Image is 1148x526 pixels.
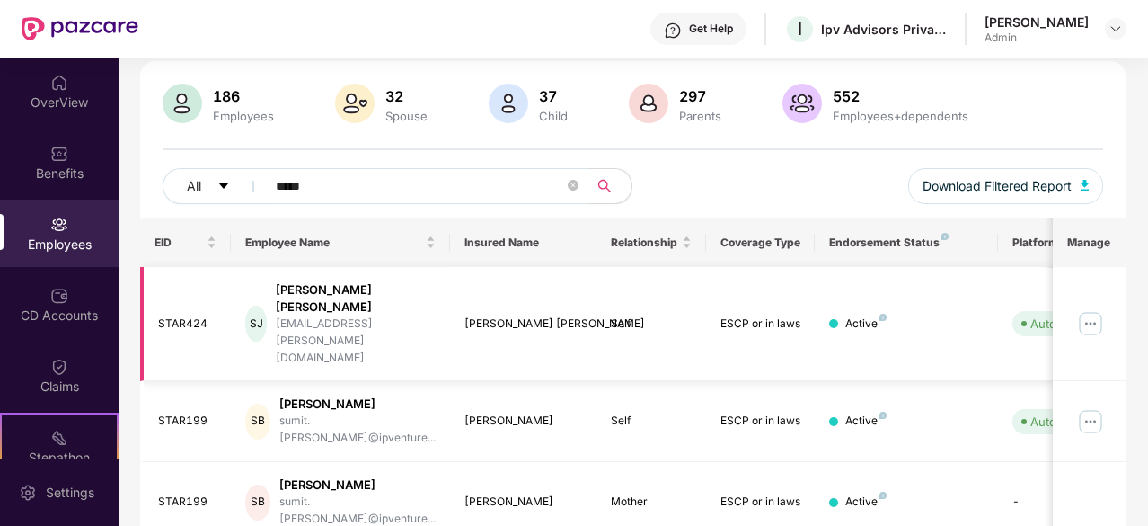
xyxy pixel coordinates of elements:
[276,316,436,367] div: [EMAIL_ADDRESS][PERSON_NAME][DOMAIN_NAME]
[1053,218,1126,267] th: Manage
[629,84,668,123] img: svg+xml;base64,PHN2ZyB4bWxucz0iaHR0cDovL3d3dy53My5vcmcvMjAwMC9zdmciIHhtbG5zOnhsaW5rPSJodHRwOi8vd3...
[611,316,692,333] div: Self
[879,492,887,499] img: svg+xml;base64,PHN2ZyB4bWxucz0iaHR0cDovL3d3dy53My5vcmcvMjAwMC9zdmciIHdpZHRoPSI4IiBoZWlnaHQ9IjgiIH...
[829,87,972,105] div: 552
[489,84,528,123] img: svg+xml;base64,PHN2ZyB4bWxucz0iaHR0cDovL3d3dy53My5vcmcvMjAwMC9zdmciIHhtbG5zOnhsaW5rPSJodHRwOi8vd3...
[879,412,887,419] img: svg+xml;base64,PHN2ZyB4bWxucz0iaHR0cDovL3d3dy53My5vcmcvMjAwMC9zdmciIHdpZHRoPSI4IiBoZWlnaHQ9IjgiIH...
[382,87,431,105] div: 32
[535,109,571,123] div: Child
[535,87,571,105] div: 37
[782,84,822,123] img: svg+xml;base64,PHN2ZyB4bWxucz0iaHR0cDovL3d3dy53My5vcmcvMjAwMC9zdmciIHhtbG5zOnhsaW5rPSJodHRwOi8vd3...
[568,178,578,195] span: close-circle
[1030,315,1102,333] div: Auto Verified
[923,176,1072,196] span: Download Filtered Report
[276,281,436,316] div: [PERSON_NAME] [PERSON_NAME]
[720,413,801,430] div: ESCP or in laws
[941,233,949,240] img: svg+xml;base64,PHN2ZyB4bWxucz0iaHR0cDovL3d3dy53My5vcmcvMjAwMC9zdmciIHdpZHRoPSI4IiBoZWlnaHQ9IjgiIH...
[985,31,1089,45] div: Admin
[908,168,1104,204] button: Download Filtered Report
[245,236,422,250] span: Employee Name
[245,306,266,342] div: SJ
[587,179,623,193] span: search
[50,287,68,305] img: svg+xml;base64,PHN2ZyBpZD0iQ0RfQWNjb3VudHMiIGRhdGEtbmFtZT0iQ0QgQWNjb3VudHMiIHhtbG5zPSJodHRwOi8vd3...
[611,494,692,511] div: Mother
[821,21,947,38] div: Ipv Advisors Private Limited
[568,180,578,191] span: close-circle
[720,316,801,333] div: ESCP or in laws
[1081,180,1090,191] img: svg+xml;base64,PHN2ZyB4bWxucz0iaHR0cDovL3d3dy53My5vcmcvMjAwMC9zdmciIHhtbG5zOnhsaW5rPSJodHRwOi8vd3...
[382,109,431,123] div: Spouse
[464,494,582,511] div: [PERSON_NAME]
[158,413,217,430] div: STAR199
[676,109,725,123] div: Parents
[845,316,887,333] div: Active
[1108,22,1123,36] img: svg+xml;base64,PHN2ZyBpZD0iRHJvcGRvd24tMzJ4MzIiIHhtbG5zPSJodHRwOi8vd3d3LnczLm9yZy8yMDAwL3N2ZyIgd2...
[209,109,278,123] div: Employees
[587,168,632,204] button: search
[231,218,450,267] th: Employee Name
[1076,407,1105,436] img: manageButton
[611,413,692,430] div: Self
[829,236,983,250] div: Endorsement Status
[158,316,217,333] div: STAR424
[829,109,972,123] div: Employees+dependents
[50,358,68,376] img: svg+xml;base64,PHN2ZyBpZD0iQ2xhaW0iIHhtbG5zPSJodHRwOi8vd3d3LnczLm9yZy8yMDAwL3N2ZyIgd2lkdGg9IjIwIi...
[279,477,436,494] div: [PERSON_NAME]
[217,180,230,194] span: caret-down
[158,494,217,511] div: STAR199
[163,168,272,204] button: Allcaret-down
[40,484,100,502] div: Settings
[1030,413,1102,431] div: Auto Verified
[706,218,816,267] th: Coverage Type
[1076,309,1105,338] img: manageButton
[50,145,68,163] img: svg+xml;base64,PHN2ZyBpZD0iQmVuZWZpdHMiIHhtbG5zPSJodHRwOi8vd3d3LnczLm9yZy8yMDAwL3N2ZyIgd2lkdGg9Ij...
[187,176,201,196] span: All
[50,74,68,92] img: svg+xml;base64,PHN2ZyBpZD0iSG9tZSIgeG1sbnM9Imh0dHA6Ly93d3cudzMub3JnLzIwMDAvc3ZnIiB3aWR0aD0iMjAiIG...
[720,494,801,511] div: ESCP or in laws
[279,413,436,447] div: sumit.[PERSON_NAME]@ipventure...
[245,404,270,440] div: SB
[2,449,117,467] div: Stepathon
[676,87,725,105] div: 297
[596,218,706,267] th: Relationship
[464,413,582,430] div: [PERSON_NAME]
[689,22,733,36] div: Get Help
[245,485,270,521] div: SB
[22,17,138,40] img: New Pazcare Logo
[1012,236,1111,250] div: Platform Status
[879,314,887,321] img: svg+xml;base64,PHN2ZyB4bWxucz0iaHR0cDovL3d3dy53My5vcmcvMjAwMC9zdmciIHdpZHRoPSI4IiBoZWlnaHQ9IjgiIH...
[335,84,375,123] img: svg+xml;base64,PHN2ZyB4bWxucz0iaHR0cDovL3d3dy53My5vcmcvMjAwMC9zdmciIHhtbG5zOnhsaW5rPSJodHRwOi8vd3...
[140,218,232,267] th: EID
[664,22,682,40] img: svg+xml;base64,PHN2ZyBpZD0iSGVscC0zMngzMiIgeG1sbnM9Imh0dHA6Ly93d3cudzMub3JnLzIwMDAvc3ZnIiB3aWR0aD...
[19,484,37,502] img: svg+xml;base64,PHN2ZyBpZD0iU2V0dGluZy0yMHgyMCIgeG1sbnM9Imh0dHA6Ly93d3cudzMub3JnLzIwMDAvc3ZnIiB3aW...
[50,216,68,234] img: svg+xml;base64,PHN2ZyBpZD0iRW1wbG95ZWVzIiB4bWxucz0iaHR0cDovL3d3dy53My5vcmcvMjAwMC9zdmciIHdpZHRoPS...
[450,218,596,267] th: Insured Name
[985,13,1089,31] div: [PERSON_NAME]
[845,494,887,511] div: Active
[611,236,678,250] span: Relationship
[50,429,68,447] img: svg+xml;base64,PHN2ZyB4bWxucz0iaHR0cDovL3d3dy53My5vcmcvMjAwMC9zdmciIHdpZHRoPSIyMSIgaGVpZ2h0PSIyMC...
[464,316,582,333] div: [PERSON_NAME] [PERSON_NAME]
[279,396,436,413] div: [PERSON_NAME]
[163,84,202,123] img: svg+xml;base64,PHN2ZyB4bWxucz0iaHR0cDovL3d3dy53My5vcmcvMjAwMC9zdmciIHhtbG5zOnhsaW5rPSJodHRwOi8vd3...
[209,87,278,105] div: 186
[155,236,204,250] span: EID
[798,18,802,40] span: I
[845,413,887,430] div: Active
